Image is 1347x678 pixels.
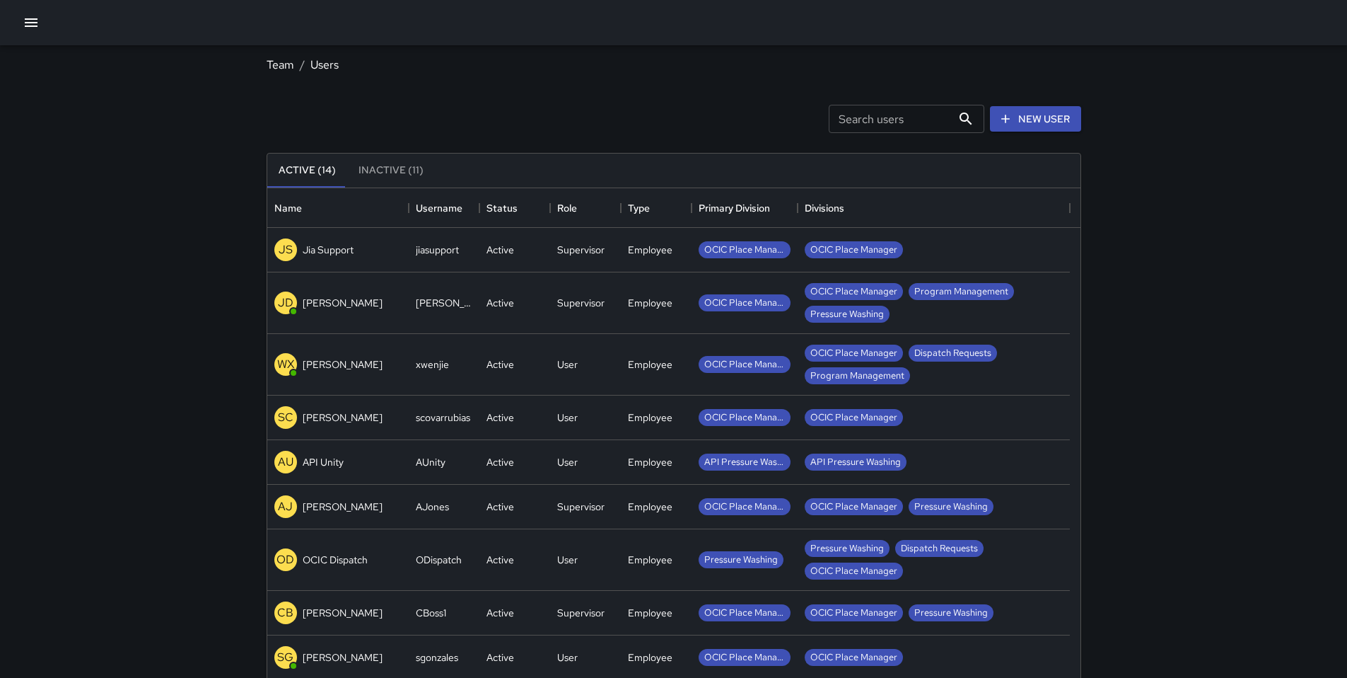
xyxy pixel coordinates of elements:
[486,296,514,310] div: Active
[557,606,605,620] div: Supervisor
[909,500,993,514] span: Pressure Washing
[557,357,578,372] div: User
[276,551,294,568] p: OD
[628,650,672,665] div: Employee
[805,347,903,360] span: OCIC Place Manager
[692,188,798,228] div: Primary Division
[805,565,903,578] span: OCIC Place Manager
[909,607,993,620] span: Pressure Washing
[416,500,449,514] div: AJones
[303,410,383,425] p: [PERSON_NAME]
[805,243,903,257] span: OCIC Place Manager
[486,188,518,228] div: Status
[805,542,890,556] span: Pressure Washing
[416,606,446,620] div: CBoss1
[303,357,383,372] p: [PERSON_NAME]
[621,188,692,228] div: Type
[628,500,672,514] div: Employee
[557,410,578,425] div: User
[805,369,910,383] span: Program Management
[628,455,672,469] div: Employee
[805,500,903,514] span: OCIC Place Manager
[277,604,293,621] p: CB
[347,154,435,188] button: Inactive (11)
[267,154,347,188] button: Active (14)
[699,553,783,567] span: Pressure Washing
[909,285,1014,299] span: Program Management
[416,410,470,425] div: scovarrubias
[699,651,791,665] span: OCIC Place Manager
[486,243,514,257] div: Active
[895,542,984,556] span: Dispatch Requests
[557,188,577,228] div: Role
[805,456,906,469] span: API Pressure Washing
[416,455,445,469] div: AUnity
[805,607,903,620] span: OCIC Place Manager
[486,455,514,469] div: Active
[628,188,650,228] div: Type
[699,607,791,620] span: OCIC Place Manager
[805,188,844,228] div: Divisions
[486,606,514,620] div: Active
[486,357,514,372] div: Active
[699,243,791,257] span: OCIC Place Manager
[699,358,791,372] span: OCIC Place Manager
[278,409,293,426] p: SC
[699,456,791,469] span: API Pressure Washing
[557,500,605,514] div: Supervisor
[279,241,293,258] p: JS
[486,553,514,567] div: Active
[303,455,344,469] p: API Unity
[805,308,890,321] span: Pressure Washing
[267,188,409,228] div: Name
[805,651,903,665] span: OCIC Place Manager
[628,296,672,310] div: Employee
[416,188,462,228] div: Username
[550,188,621,228] div: Role
[699,188,770,228] div: Primary Division
[557,553,578,567] div: User
[278,454,293,471] p: AU
[479,188,550,228] div: Status
[303,606,383,620] p: [PERSON_NAME]
[416,243,459,257] div: jiasupport
[486,500,514,514] div: Active
[416,357,449,372] div: xwenjie
[557,296,605,310] div: Supervisor
[699,411,791,425] span: OCIC Place Manager
[909,347,997,360] span: Dispatch Requests
[303,553,368,567] p: OCIC Dispatch
[557,455,578,469] div: User
[628,357,672,372] div: Employee
[798,188,1070,228] div: Divisions
[274,188,302,228] div: Name
[699,500,791,514] span: OCIC Place Manager
[277,356,294,373] p: WX
[805,411,903,425] span: OCIC Place Manager
[300,57,305,74] li: /
[699,297,791,310] span: OCIC Place Manager
[303,500,383,514] p: [PERSON_NAME]
[416,650,458,665] div: sgonzales
[486,650,514,665] div: Active
[990,106,1081,132] a: New User
[628,410,672,425] div: Employee
[628,606,672,620] div: Employee
[310,57,339,72] a: Users
[628,553,672,567] div: Employee
[303,243,354,257] p: Jia Support
[267,57,294,72] a: Team
[303,650,383,665] p: [PERSON_NAME]
[416,296,472,310] div: jdickerson
[486,410,514,425] div: Active
[278,294,293,311] p: JD
[557,650,578,665] div: User
[409,188,479,228] div: Username
[805,285,903,299] span: OCIC Place Manager
[277,649,293,666] p: SG
[416,553,462,567] div: ODispatch
[628,243,672,257] div: Employee
[278,498,293,515] p: AJ
[303,296,383,310] p: [PERSON_NAME]
[557,243,605,257] div: Supervisor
